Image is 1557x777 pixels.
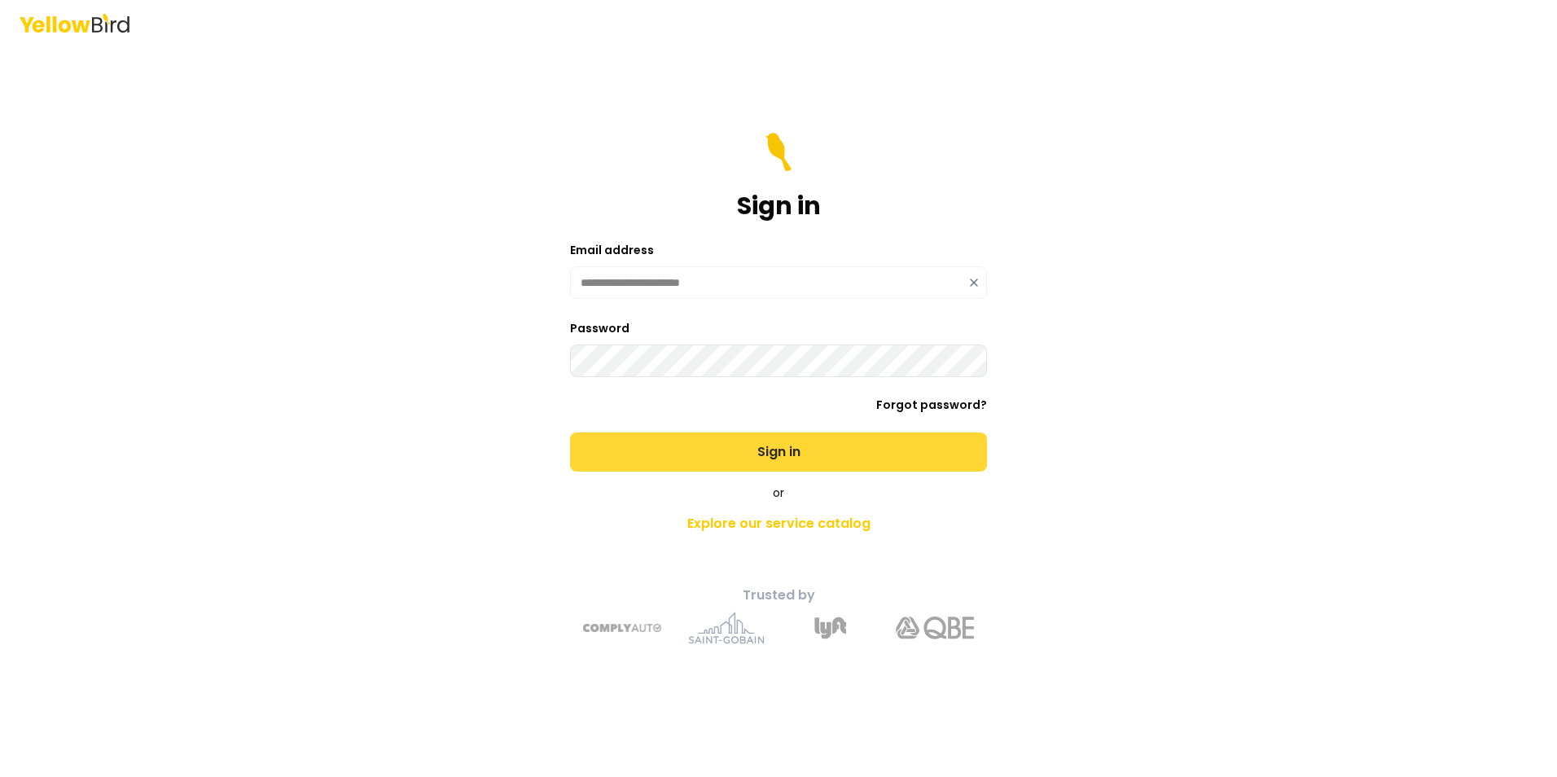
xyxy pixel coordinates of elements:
h1: Sign in [737,191,821,221]
p: Trusted by [492,586,1065,605]
label: Password [570,320,629,336]
button: Sign in [570,432,987,472]
span: or [773,485,784,501]
a: Forgot password? [876,397,987,413]
a: Explore our service catalog [492,507,1065,540]
label: Email address [570,242,654,258]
